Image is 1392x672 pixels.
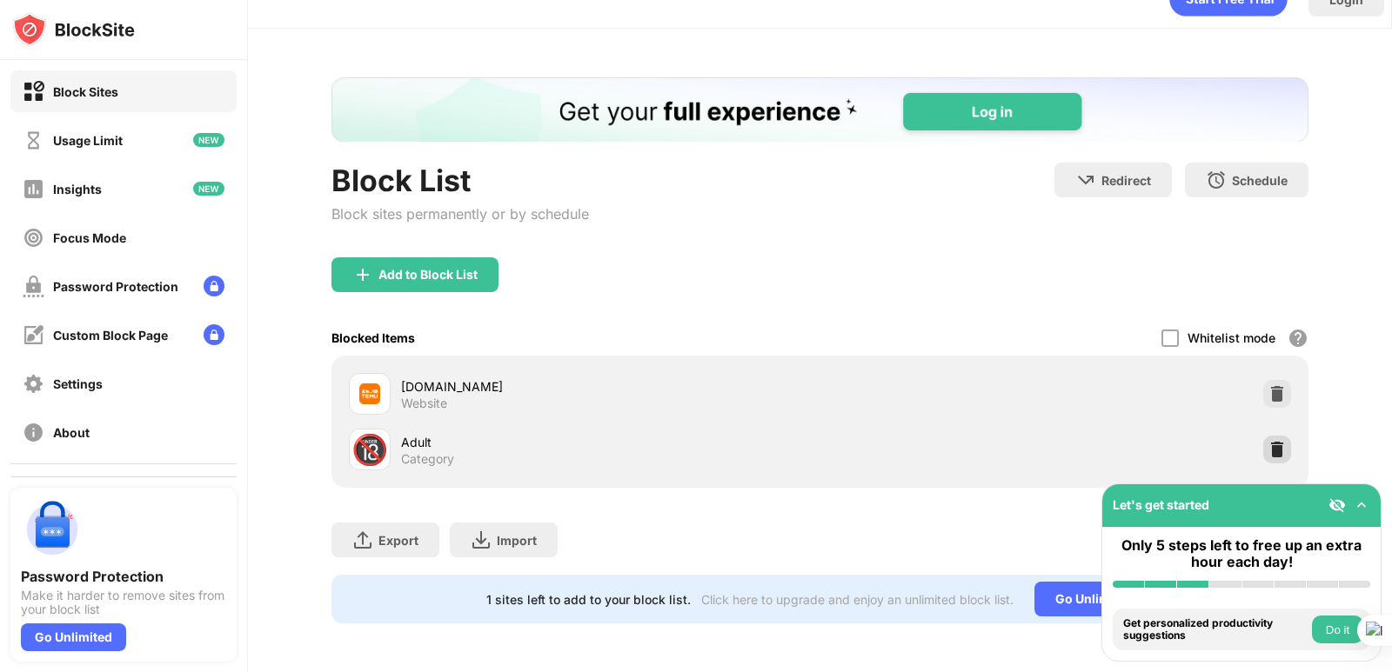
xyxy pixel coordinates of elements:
div: Make it harder to remove sites from your block list [21,589,226,616]
div: Import [497,533,537,548]
img: new-icon.svg [193,133,224,147]
img: lock-menu.svg [204,324,224,345]
div: Block sites permanently or by schedule [331,205,589,223]
div: 🔞 [351,432,388,468]
button: Do it [1312,615,1363,643]
div: Password Protection [53,279,178,294]
div: Custom Block Page [53,328,168,343]
img: favicons [359,383,380,404]
img: eye-not-visible.svg [1328,496,1346,514]
img: time-usage-off.svg [23,130,44,151]
div: Export [378,533,418,548]
div: Go Unlimited [1034,582,1154,616]
img: omni-setup-toggle.svg [1353,496,1370,514]
img: settings-off.svg [23,373,44,395]
div: Block Sites [53,84,118,99]
div: Schedule [1232,173,1288,188]
img: password-protection-off.svg [23,276,44,297]
div: Insights [53,182,102,196]
img: new-icon.svg [193,182,224,196]
img: push-password-protection.svg [21,498,84,561]
img: focus-off.svg [23,227,44,249]
div: Add to Block List [378,268,478,282]
div: Whitelist mode [1188,330,1275,345]
img: about-off.svg [23,422,44,443]
div: Block List [331,163,589,198]
div: Go Unlimited [21,623,126,651]
div: Redirect [1101,173,1151,188]
div: 1 sites left to add to your block list. [486,592,691,607]
img: block-on.svg [23,81,44,103]
div: About [53,425,90,440]
div: Category [401,451,454,467]
div: Let's get started [1113,497,1209,512]
img: customize-block-page-off.svg [23,324,44,346]
img: lock-menu.svg [204,276,224,296]
iframe: Banner [331,77,1308,142]
img: insights-off.svg [23,178,44,200]
img: logo-blocksite.svg [12,12,135,47]
div: Adult [401,433,820,451]
div: Website [401,396,447,411]
div: Focus Mode [53,230,126,245]
div: Password Protection [21,568,226,585]
div: Click here to upgrade and enjoy an unlimited block list. [701,592,1014,607]
div: Get personalized productivity suggestions [1123,617,1308,642]
div: [DOMAIN_NAME] [401,377,820,396]
div: Usage Limit [53,133,123,148]
div: Blocked Items [331,330,415,345]
div: Settings [53,376,103,391]
div: Only 5 steps left to free up an extra hour each day! [1113,537,1370,570]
